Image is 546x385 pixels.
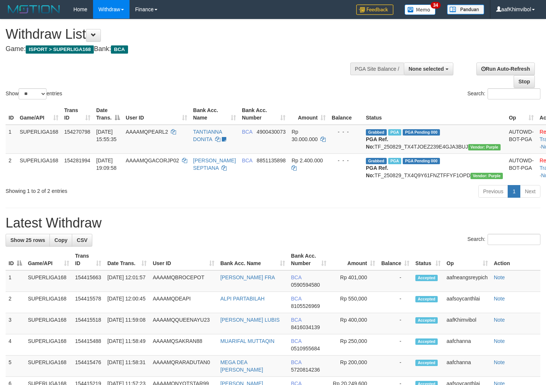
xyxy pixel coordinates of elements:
[150,249,217,270] th: User ID: activate to sort column ascending
[403,158,440,164] span: PGA Pending
[329,334,378,356] td: Rp 250,000
[104,334,150,356] td: [DATE] 11:58:49
[403,129,440,136] span: PGA Pending
[488,234,540,245] input: Search:
[25,356,72,377] td: SUPERLIGA168
[412,249,444,270] th: Status: activate to sort column ascending
[111,45,128,54] span: BCA
[288,104,329,125] th: Amount: activate to sort column ascending
[6,125,17,154] td: 1
[415,317,438,324] span: Accepted
[220,338,274,344] a: MUARIFAL MUTTAQIN
[150,313,217,334] td: AAAAMQQUEENAYU23
[378,334,412,356] td: -
[104,356,150,377] td: [DATE] 11:58:31
[72,334,105,356] td: 154415488
[72,234,92,246] a: CSV
[508,185,520,198] a: 1
[104,292,150,313] td: [DATE] 12:00:45
[378,356,412,377] td: -
[61,104,93,125] th: Trans ID: activate to sort column ascending
[26,45,94,54] span: ISPORT > SUPERLIGA168
[50,234,72,246] a: Copy
[366,165,388,178] b: PGA Ref. No:
[220,296,265,302] a: ALPI PARTABILAH
[72,313,105,334] td: 154415518
[494,359,505,365] a: Note
[291,303,320,309] span: Copy 8105526969 to clipboard
[444,292,491,313] td: aafsoycanthlai
[17,104,61,125] th: Game/API: activate to sort column ascending
[332,128,360,136] div: - - -
[291,282,320,288] span: Copy 0590594580 to clipboard
[506,153,537,182] td: AUTOWD-BOT-PGA
[494,274,505,280] a: Note
[150,270,217,292] td: AAAAMQBROCEPOT
[6,4,62,15] img: MOTION_logo.png
[54,237,67,243] span: Copy
[193,157,236,171] a: [PERSON_NAME] SEPTIANA
[291,324,320,330] span: Copy 8416034139 to clipboard
[6,334,25,356] td: 4
[388,158,401,164] span: Marked by aafnonsreyleab
[488,88,540,99] input: Search:
[514,75,535,88] a: Stop
[19,88,47,99] select: Showentries
[150,334,217,356] td: AAAAMQSAKRAN88
[104,313,150,334] td: [DATE] 11:59:08
[220,317,280,323] a: [PERSON_NAME] LUBIS
[10,237,45,243] span: Show 25 rows
[494,296,505,302] a: Note
[491,249,540,270] th: Action
[96,129,117,142] span: [DATE] 15:55:35
[444,270,491,292] td: aafneangsreypich
[150,292,217,313] td: AAAAMQDEAPI
[96,157,117,171] span: [DATE] 19:09:58
[239,104,289,125] th: Bank Acc. Number: activate to sort column ascending
[25,313,72,334] td: SUPERLIGA168
[291,367,320,373] span: Copy 5720814236 to clipboard
[104,249,150,270] th: Date Trans.: activate to sort column ascending
[388,129,401,136] span: Marked by aafmaleo
[291,129,317,142] span: Rp 30.000.000
[409,66,444,72] span: None selected
[431,2,441,9] span: 34
[506,104,537,125] th: Op: activate to sort column ascending
[257,129,286,135] span: Copy 4900430073 to clipboard
[444,334,491,356] td: aafchanna
[470,173,503,179] span: Vendor URL: https://trx4.1velocity.biz
[329,292,378,313] td: Rp 550,000
[467,88,540,99] label: Search:
[363,125,506,154] td: TF_250829_TX4TJOEZ239E4GJA3BUJ
[64,129,90,135] span: 154270798
[291,338,301,344] span: BCA
[77,237,87,243] span: CSV
[25,249,72,270] th: Game/API: activate to sort column ascending
[64,157,90,163] span: 154281994
[356,4,393,15] img: Feedback.jpg
[291,346,320,351] span: Copy 0510955684 to clipboard
[190,104,239,125] th: Bank Acc. Name: activate to sort column ascending
[447,4,484,15] img: panduan.png
[444,249,491,270] th: Op: activate to sort column ascending
[6,104,17,125] th: ID
[93,104,123,125] th: Date Trans.: activate to sort column descending
[17,153,61,182] td: SUPERLIGA168
[6,216,540,230] h1: Latest Withdraw
[291,274,301,280] span: BCA
[72,270,105,292] td: 154415663
[6,45,357,53] h4: Game: Bank:
[220,359,263,373] a: MEGA DEA [PERSON_NAME]
[126,129,168,135] span: AAAAMQPEARL2
[415,296,438,302] span: Accepted
[126,157,179,163] span: AAAAMQGACORJP02
[6,153,17,182] td: 2
[72,249,105,270] th: Trans ID: activate to sort column ascending
[404,63,453,75] button: None selected
[217,249,288,270] th: Bank Acc. Name: activate to sort column ascending
[242,129,252,135] span: BCA
[6,249,25,270] th: ID: activate to sort column descending
[366,129,387,136] span: Grabbed
[378,292,412,313] td: -
[494,317,505,323] a: Note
